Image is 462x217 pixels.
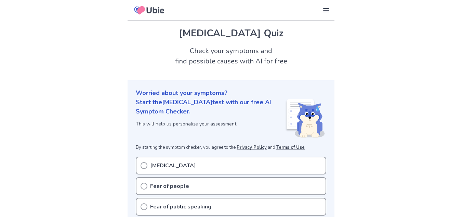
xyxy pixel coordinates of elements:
[237,144,267,150] a: Privacy Policy
[136,88,326,98] p: Worried about your symptoms?
[150,182,189,190] p: Fear of people
[150,161,196,170] p: [MEDICAL_DATA]
[285,99,325,137] img: Shiba
[150,203,211,211] p: Fear of public speaking
[136,26,326,40] h1: [MEDICAL_DATA] Quiz
[128,46,334,67] h2: Check your symptoms and find possible causes with AI for free
[136,120,285,128] p: This will help us personalize your assessment.
[276,144,305,150] a: Terms of Use
[136,98,285,116] p: Start the [MEDICAL_DATA] test with our free AI Symptom Checker.
[136,144,326,151] p: By starting the symptom checker, you agree to the and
